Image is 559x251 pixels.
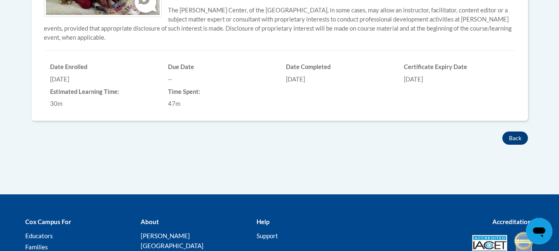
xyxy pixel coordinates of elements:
[168,99,274,108] div: 47m
[286,63,391,71] h6: Date Completed
[286,75,391,84] div: [DATE]
[44,6,516,42] p: The [PERSON_NAME] Center, of the [GEOGRAPHIC_DATA], in some cases, may allow an instructor, facil...
[50,99,156,108] div: 30m
[502,131,528,145] button: Back
[168,75,274,84] div: --
[257,218,269,225] b: Help
[50,63,156,71] h6: Date Enrolled
[404,63,509,71] h6: Certificate Expiry Date
[25,218,71,225] b: Cox Campus For
[141,232,204,249] a: [PERSON_NAME][GEOGRAPHIC_DATA]
[168,88,274,96] h6: Time Spent:
[50,88,156,96] h6: Estimated Learning Time:
[526,218,552,244] iframe: Button to launch messaging window
[50,75,156,84] div: [DATE]
[25,232,53,239] a: Educators
[257,232,278,239] a: Support
[25,243,48,251] a: Families
[404,75,509,84] div: [DATE]
[141,218,159,225] b: About
[168,63,274,71] h6: Due Date
[492,218,534,225] b: Accreditations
